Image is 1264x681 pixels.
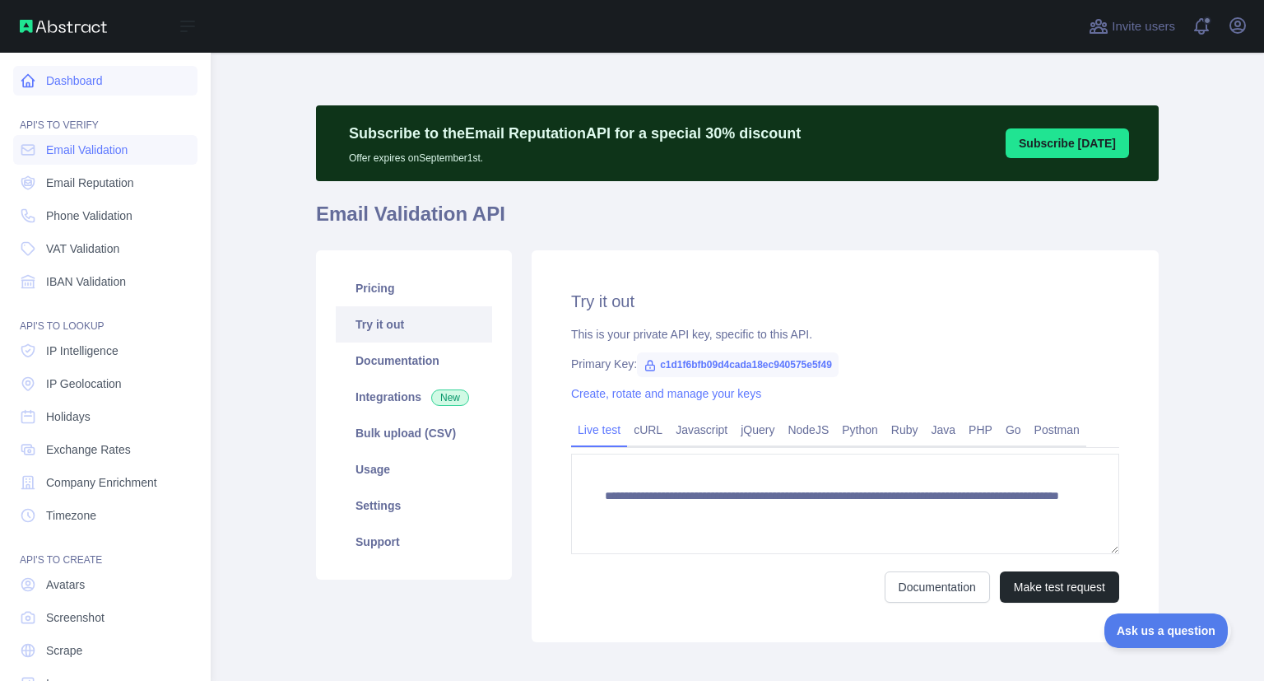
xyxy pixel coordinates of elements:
[46,343,118,359] span: IP Intelligence
[1000,571,1119,603] button: Make test request
[13,501,197,530] a: Timezone
[734,417,781,443] a: jQuery
[46,142,128,158] span: Email Validation
[13,234,197,264] a: VAT Validation
[571,326,1119,343] div: This is your private API key, specific to this API.
[46,441,131,458] span: Exchange Rates
[46,474,157,491] span: Company Enrichment
[20,20,107,33] img: Abstract API
[1085,13,1178,40] button: Invite users
[13,603,197,632] a: Screenshot
[13,300,197,333] div: API'S TO LOOKUP
[13,435,197,464] a: Exchange Rates
[13,201,197,231] a: Phone Validation
[1104,613,1231,648] iframe: Toggle Customer Support
[336,270,492,306] a: Pricing
[925,417,963,443] a: Java
[13,570,197,599] a: Avatars
[885,571,990,603] a: Documentation
[1028,417,1086,443] a: Postman
[349,145,801,165] p: Offer expires on September 1st.
[962,417,999,443] a: PHP
[781,417,835,443] a: NodeJS
[13,468,197,497] a: Company Enrichment
[13,168,197,198] a: Email Reputation
[46,609,105,626] span: Screenshot
[336,379,492,415] a: Integrations New
[349,122,801,145] p: Subscribe to the Email Reputation API for a special 30 % discount
[431,389,469,406] span: New
[669,417,734,443] a: Javascript
[13,99,197,132] div: API'S TO VERIFY
[46,273,126,290] span: IBAN Validation
[336,415,492,451] a: Bulk upload (CSV)
[13,135,197,165] a: Email Validation
[46,408,91,425] span: Holidays
[46,208,132,224] span: Phone Validation
[571,290,1119,313] h2: Try it out
[46,576,85,593] span: Avatars
[46,375,122,392] span: IP Geolocation
[13,636,197,665] a: Scrape
[571,387,761,400] a: Create, rotate and manage your keys
[46,175,134,191] span: Email Reputation
[316,201,1159,240] h1: Email Validation API
[336,524,492,560] a: Support
[13,267,197,296] a: IBAN Validation
[13,336,197,366] a: IP Intelligence
[336,487,492,524] a: Settings
[1006,128,1129,158] button: Subscribe [DATE]
[13,402,197,431] a: Holidays
[13,534,197,567] div: API'S TO CREATE
[336,343,492,379] a: Documentation
[999,417,1028,443] a: Go
[835,417,885,443] a: Python
[571,356,1119,372] div: Primary Key:
[571,417,627,443] a: Live test
[46,642,82,659] span: Scrape
[46,240,119,257] span: VAT Validation
[336,306,492,343] a: Try it out
[336,451,492,487] a: Usage
[637,352,839,377] span: c1d1f6bfb09d4cada18ec940575e5f49
[13,66,197,96] a: Dashboard
[46,507,96,524] span: Timezone
[13,369,197,399] a: IP Geolocation
[627,417,669,443] a: cURL
[1112,17,1175,36] span: Invite users
[885,417,925,443] a: Ruby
